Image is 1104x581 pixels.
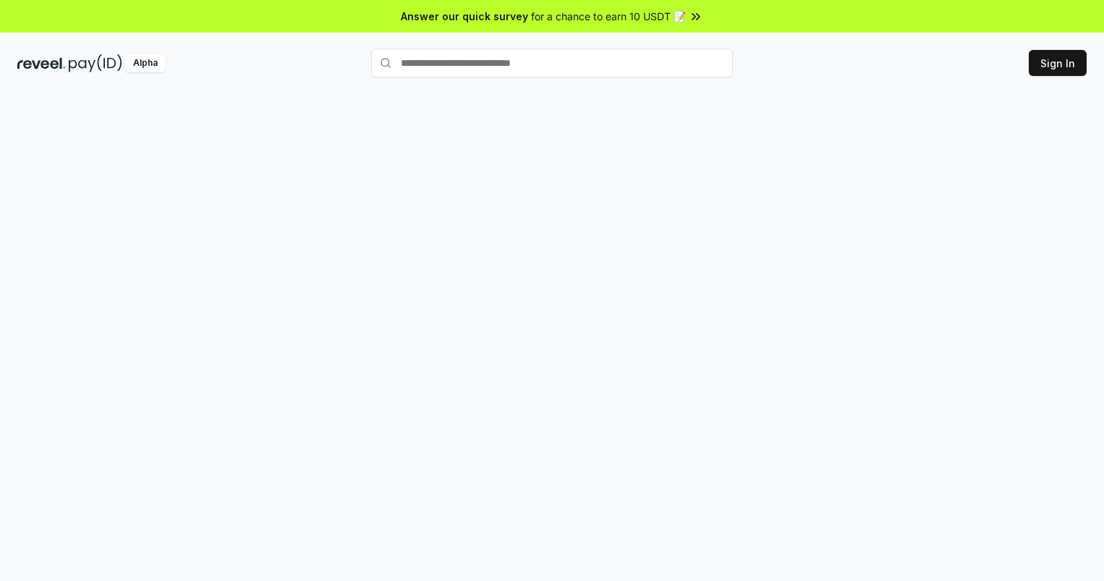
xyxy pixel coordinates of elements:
div: Alpha [125,54,166,72]
img: reveel_dark [17,54,66,72]
span: Answer our quick survey [401,9,528,24]
img: pay_id [69,54,122,72]
button: Sign In [1029,50,1087,76]
span: for a chance to earn 10 USDT 📝 [531,9,686,24]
